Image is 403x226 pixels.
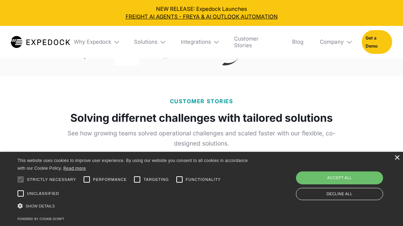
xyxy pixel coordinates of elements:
span: Performance [93,177,127,183]
p: CUSTOMER STORIES [170,97,233,105]
a: Read more [63,165,86,171]
div: Solutions [134,38,157,45]
p: See how growing teams solved operational challenges and scaled faster with our flexible, co-desig... [59,128,344,149]
div: Why Expedock [74,38,111,45]
div: Why Expedock [68,26,123,58]
iframe: Chat Widget [368,192,403,226]
span: Strictly necessary [27,177,76,183]
div: NEW RELEASE: Expedock Launches [5,5,397,20]
div: Decline all [296,188,383,200]
span: Targeting [143,177,169,183]
span: Unclassified [27,191,59,197]
div: Company [314,26,356,58]
span: Show details [26,204,55,208]
span: This website uses cookies to improve user experience. By using our website you consent to all coo... [17,158,248,171]
div: Integrations [181,38,211,45]
div: Close [394,155,400,161]
span: Functionality [186,177,221,183]
a: Blog [287,26,309,58]
a: Get a Demo [362,30,392,54]
a: FREIGHT AI AGENTS - FREYA & AI OUTLOOK AUTOMATION [5,13,397,21]
div: Integrations [175,26,223,58]
div: Company [320,38,344,45]
div: Solutions [129,26,170,58]
a: Powered by cookie-script [17,217,64,221]
div: Show details [17,202,257,211]
strong: Solving differnet challenges with tailored solutions [70,111,333,125]
a: Customer Stories [229,26,282,58]
div: Accept all [296,171,383,184]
